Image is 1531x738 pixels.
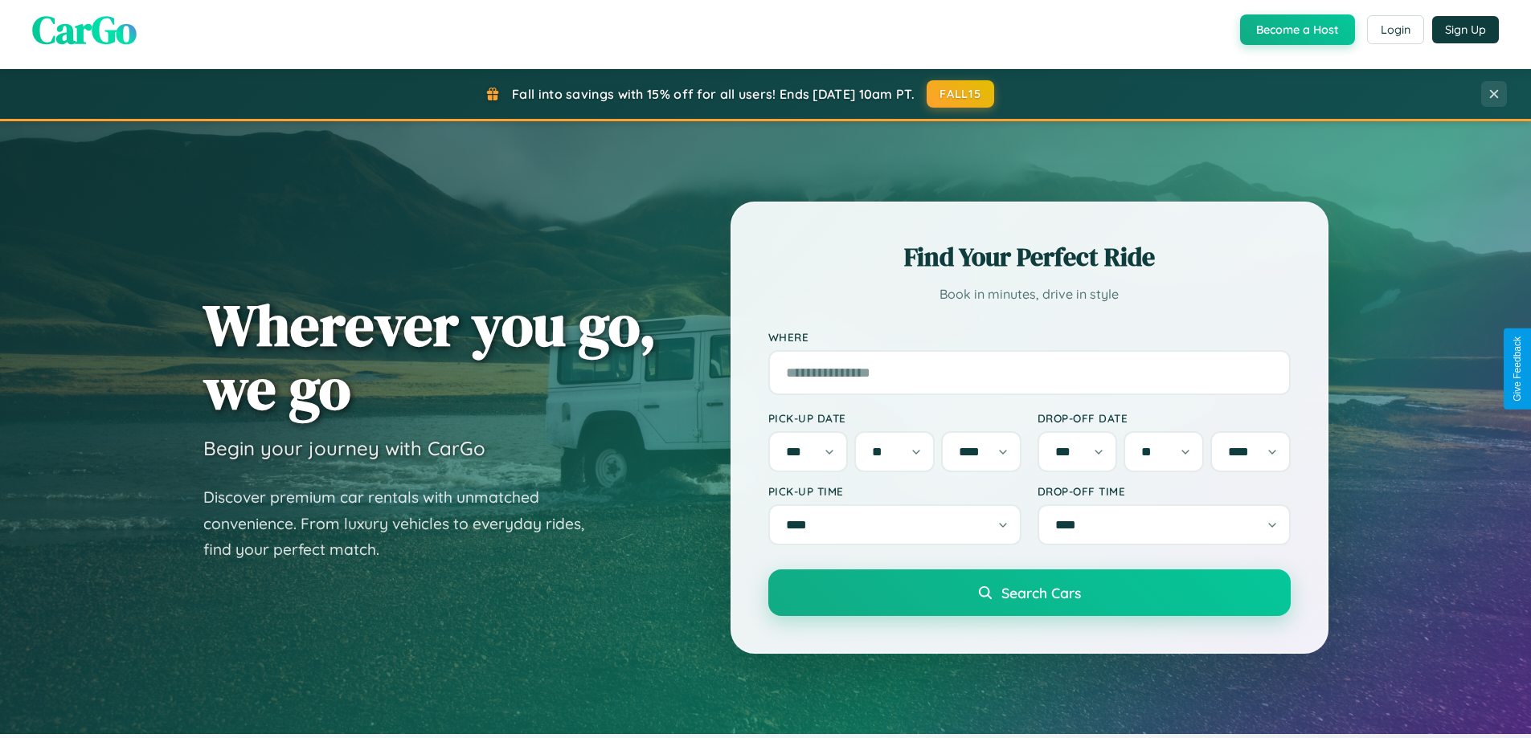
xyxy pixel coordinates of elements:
button: Sign Up [1432,16,1499,43]
button: Login [1367,15,1424,44]
p: Book in minutes, drive in style [768,283,1291,306]
button: FALL15 [927,80,994,108]
h2: Find Your Perfect Ride [768,239,1291,275]
span: Fall into savings with 15% off for all users! Ends [DATE] 10am PT. [512,86,915,102]
label: Drop-off Date [1038,411,1291,425]
h3: Begin your journey with CarGo [203,436,485,460]
label: Pick-up Time [768,484,1021,498]
label: Drop-off Time [1038,484,1291,498]
label: Where [768,330,1291,344]
h1: Wherever you go, we go [203,293,657,420]
span: Search Cars [1001,584,1081,601]
label: Pick-up Date [768,411,1021,425]
span: CarGo [32,3,137,56]
button: Search Cars [768,569,1291,616]
div: Give Feedback [1512,336,1523,402]
button: Become a Host [1240,14,1355,45]
p: Discover premium car rentals with unmatched convenience. From luxury vehicles to everyday rides, ... [203,484,605,563]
